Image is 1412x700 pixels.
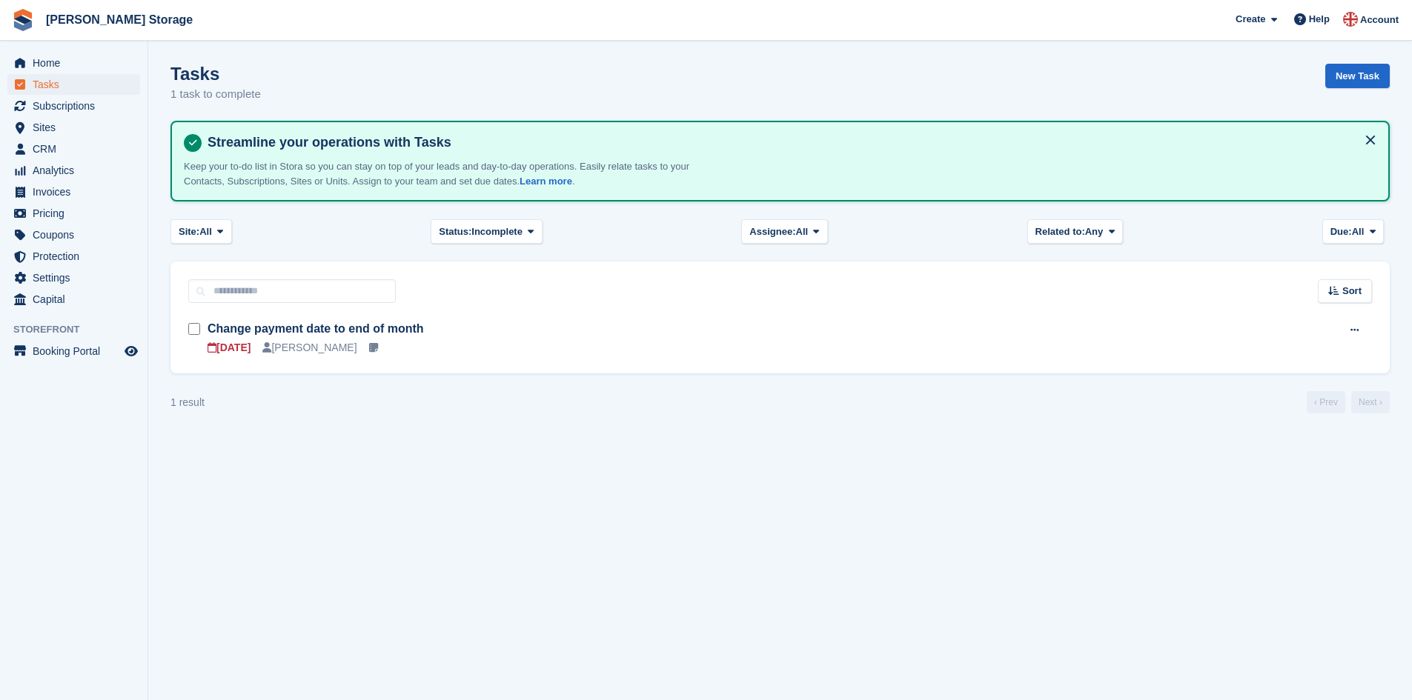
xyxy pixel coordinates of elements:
a: Previous [1307,391,1345,413]
div: [DATE] [208,340,251,356]
h4: Streamline your operations with Tasks [202,134,1376,151]
span: Booking Portal [33,341,122,361]
a: Change payment date to end of month [208,322,424,335]
span: Account [1360,13,1399,27]
span: Settings [33,267,122,288]
a: Next [1351,391,1390,413]
span: Pricing [33,203,122,224]
span: Subscriptions [33,96,122,116]
div: [PERSON_NAME] [262,340,357,356]
img: stora-icon-8386f47178a22dfd0bd8f6a31ec36ba5ce8667c1dd55bd0f319d3a0aa187defe.svg [12,9,34,31]
span: Status: [439,224,471,239]
h1: Tasks [170,64,261,84]
div: 1 result [170,395,205,410]
a: Learn more [520,176,572,187]
button: Status: Incomplete [431,219,542,244]
a: menu [7,203,140,224]
span: Invoices [33,181,122,202]
button: Related to: Any [1027,219,1123,244]
nav: Page [1304,391,1393,413]
a: menu [7,139,140,159]
span: All [1352,224,1365,239]
span: Create [1236,12,1265,27]
a: [PERSON_NAME] Storage [40,7,199,32]
span: Any [1085,224,1104,239]
a: New Task [1325,64,1390,88]
button: Assignee: All [741,219,828,244]
a: menu [7,267,140,288]
a: menu [7,289,140,310]
a: menu [7,117,140,138]
img: John Baker [1343,12,1358,27]
a: menu [7,246,140,267]
span: Tasks [33,74,122,95]
span: Help [1309,12,1330,27]
button: Due: All [1322,219,1384,244]
p: Keep your to-do list in Stora so you can stay on top of your leads and day-to-day operations. Eas... [184,159,703,188]
span: Sites [33,117,122,138]
span: Protection [33,246,122,267]
span: CRM [33,139,122,159]
button: Site: All [170,219,232,244]
p: 1 task to complete [170,86,261,103]
span: Assignee: [749,224,795,239]
span: Sort [1342,284,1362,299]
a: menu [7,74,140,95]
a: menu [7,160,140,181]
span: All [199,224,212,239]
a: menu [7,224,140,245]
span: Capital [33,289,122,310]
span: Analytics [33,160,122,181]
a: menu [7,96,140,116]
a: menu [7,53,140,73]
span: Home [33,53,122,73]
span: Due: [1330,224,1352,239]
span: Incomplete [471,224,523,239]
a: menu [7,341,140,361]
span: All [796,224,809,239]
span: Related to: [1035,224,1085,239]
span: Site: [179,224,199,239]
span: Storefront [13,322,148,337]
span: Coupons [33,224,122,245]
a: menu [7,181,140,202]
a: Preview store [122,342,140,360]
